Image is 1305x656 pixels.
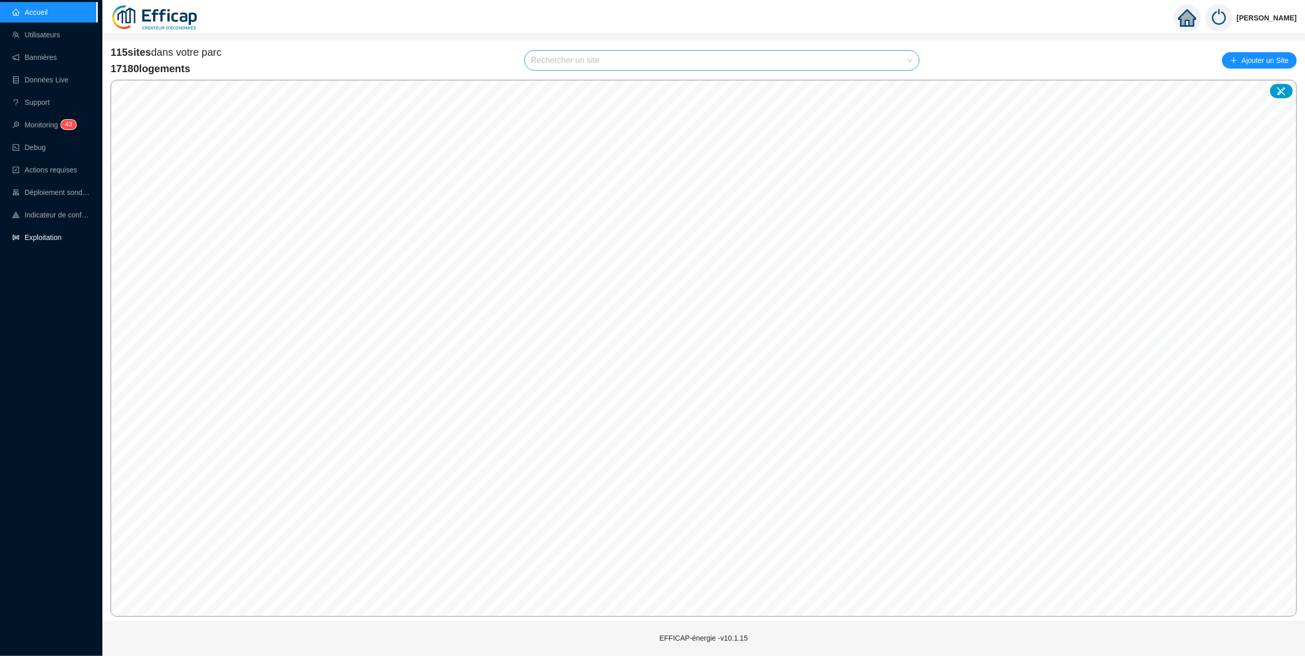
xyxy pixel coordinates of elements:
span: [PERSON_NAME] [1237,2,1297,34]
a: teamUtilisateurs [12,31,60,39]
span: 17180 logements [111,61,222,76]
a: codeDebug [12,143,46,151]
span: EFFICAP-énergie - v10.1.15 [659,634,748,642]
button: Ajouter un Site [1222,52,1297,69]
a: databaseDonnées Live [12,76,69,84]
span: 115 sites [111,47,151,58]
span: Ajouter un Site [1242,53,1289,68]
span: 3 [69,121,72,128]
a: notificationBannières [12,53,57,61]
a: slidersExploitation [12,233,61,242]
a: monitorMonitoring43 [12,121,73,129]
img: power [1205,4,1233,32]
a: homeAccueil [12,8,48,16]
span: home [1178,9,1196,27]
span: 4 [65,121,69,128]
a: heat-mapIndicateur de confort [12,211,90,219]
a: clusterDéploiement sondes [12,188,90,196]
a: questionSupport [12,98,50,106]
span: dans votre parc [111,45,222,59]
canvas: Map [111,80,1296,616]
sup: 43 [61,120,76,129]
span: Actions requises [25,166,77,174]
span: check-square [12,166,19,173]
span: plus [1230,57,1237,64]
